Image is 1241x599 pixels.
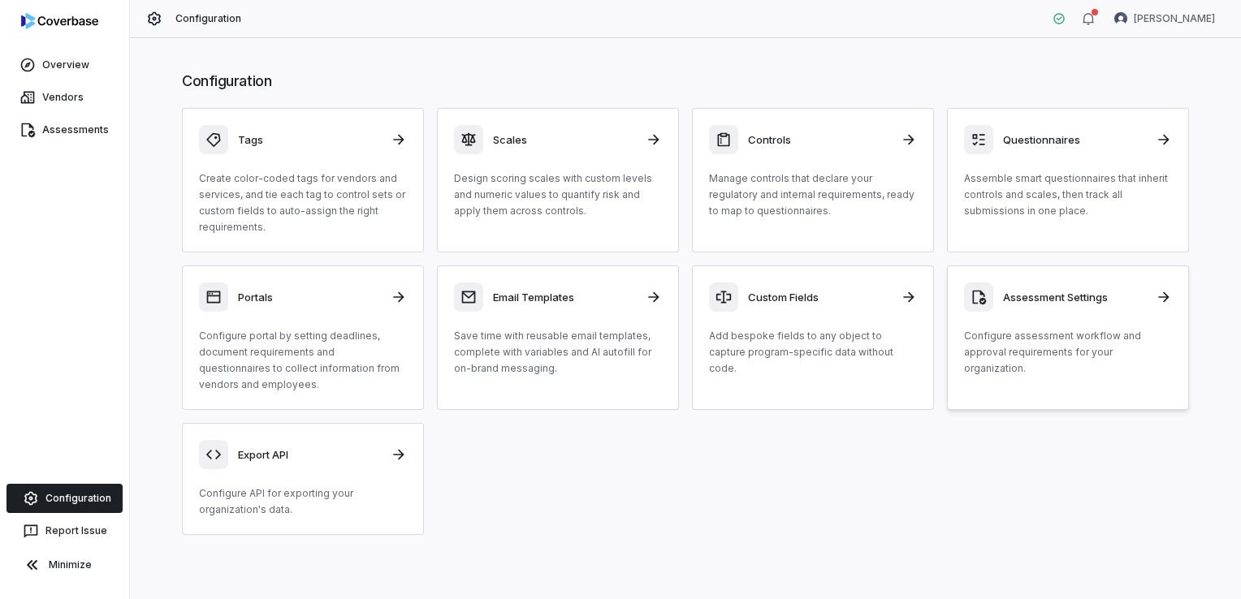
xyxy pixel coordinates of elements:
[1003,132,1146,147] h3: Questionnaires
[238,290,381,304] h3: Portals
[6,484,123,513] a: Configuration
[1105,6,1225,31] button: Luke Taylor avatar[PERSON_NAME]
[21,13,98,29] img: logo-D7KZi-bG.svg
[454,328,662,377] p: Save time with reusable email templates, complete with variables and AI autofill for on-brand mes...
[437,108,679,252] a: ScalesDesign scoring scales with custom levels and numeric values to quantify risk and apply them...
[947,108,1189,252] a: QuestionnairesAssemble smart questionnaires that inherit controls and scales, then track all subm...
[6,549,123,581] button: Minimize
[182,423,424,535] a: Export APIConfigure API for exporting your organization's data.
[182,71,1189,92] h1: Configuration
[964,328,1172,377] p: Configure assessment workflow and approval requirements for your organization.
[493,290,636,304] h3: Email Templates
[964,170,1172,219] p: Assemble smart questionnaires that inherit controls and scales, then track all submissions in one...
[709,170,917,219] p: Manage controls that declare your regulatory and internal requirements, ready to map to questionn...
[692,265,934,410] a: Custom FieldsAdd bespoke fields to any object to capture program-specific data without code.
[238,447,381,462] h3: Export API
[748,290,891,304] h3: Custom Fields
[6,516,123,545] button: Report Issue
[454,170,662,219] p: Design scoring scales with custom levels and numeric values to quantify risk and apply them acros...
[238,132,381,147] h3: Tags
[3,115,126,144] a: Assessments
[1134,12,1215,25] span: [PERSON_NAME]
[182,108,424,252] a: TagsCreate color-coded tags for vendors and services, and tie each tag to control sets or custom ...
[692,108,934,252] a: ControlsManage controls that declare your regulatory and internal requirements, ready to map to q...
[709,328,917,377] p: Add bespoke fields to any object to capture program-specific data without code.
[493,132,636,147] h3: Scales
[182,265,424,410] a: PortalsConfigure portal by setting deadlines, document requirements and questionnaires to collect...
[1114,12,1127,25] img: Luke Taylor avatar
[199,328,407,393] p: Configure portal by setting deadlines, document requirements and questionnaires to collect inform...
[3,83,126,112] a: Vendors
[947,265,1189,410] a: Assessment SettingsConfigure assessment workflow and approval requirements for your organization.
[199,485,407,518] p: Configure API for exporting your organization's data.
[3,50,126,80] a: Overview
[437,265,679,410] a: Email TemplatesSave time with reusable email templates, complete with variables and AI autofill f...
[199,170,407,235] p: Create color-coded tags for vendors and services, and tie each tag to control sets or custom fiel...
[1003,290,1146,304] h3: Assessment Settings
[748,132,891,147] h3: Controls
[175,12,242,25] span: Configuration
